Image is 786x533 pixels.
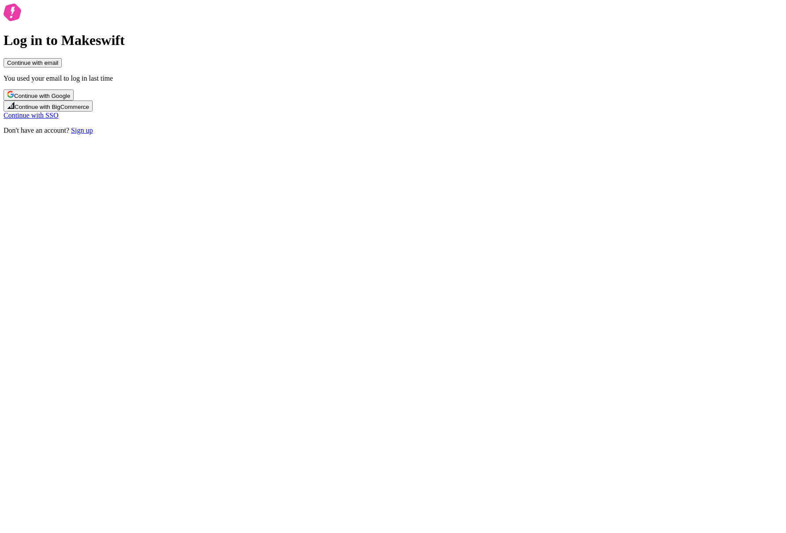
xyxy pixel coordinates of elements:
span: Continue with BigCommerce [15,104,89,110]
span: Continue with email [7,60,58,66]
p: You used your email to log in last time [4,75,782,82]
button: Continue with email [4,58,62,67]
a: Continue with SSO [4,112,58,119]
button: Continue with BigCommerce [4,101,93,112]
a: Sign up [71,127,93,134]
span: Continue with Google [14,93,70,99]
button: Continue with Google [4,89,74,101]
h1: Log in to Makeswift [4,32,782,48]
p: Don't have an account? [4,127,782,134]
